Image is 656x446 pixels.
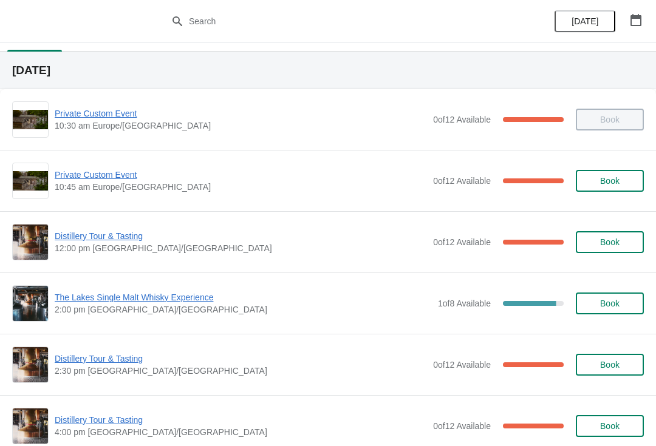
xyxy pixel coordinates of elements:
[576,292,644,314] button: Book
[13,225,48,260] img: Distillery Tour & Tasting | | 12:00 pm Europe/London
[55,365,427,377] span: 2:30 pm [GEOGRAPHIC_DATA]/[GEOGRAPHIC_DATA]
[433,115,491,124] span: 0 of 12 Available
[433,360,491,370] span: 0 of 12 Available
[55,169,427,181] span: Private Custom Event
[188,10,492,32] input: Search
[55,353,427,365] span: Distillery Tour & Tasting
[555,10,615,32] button: [DATE]
[13,171,48,191] img: Private Custom Event | | 10:45 am Europe/London
[12,64,644,76] h2: [DATE]
[433,237,491,247] span: 0 of 12 Available
[576,231,644,253] button: Book
[55,426,427,438] span: 4:00 pm [GEOGRAPHIC_DATA]/[GEOGRAPHIC_DATA]
[55,181,427,193] span: 10:45 am Europe/[GEOGRAPHIC_DATA]
[572,16,598,26] span: [DATE]
[55,120,427,132] span: 10:30 am Europe/[GEOGRAPHIC_DATA]
[600,360,620,370] span: Book
[600,421,620,431] span: Book
[55,414,427,426] span: Distillery Tour & Tasting
[600,176,620,186] span: Book
[600,237,620,247] span: Book
[433,176,491,186] span: 0 of 12 Available
[13,408,48,444] img: Distillery Tour & Tasting | | 4:00 pm Europe/London
[576,415,644,437] button: Book
[55,242,427,254] span: 12:00 pm [GEOGRAPHIC_DATA]/[GEOGRAPHIC_DATA]
[55,107,427,120] span: Private Custom Event
[55,303,432,316] span: 2:00 pm [GEOGRAPHIC_DATA]/[GEOGRAPHIC_DATA]
[438,299,491,308] span: 1 of 8 Available
[433,421,491,431] span: 0 of 12 Available
[13,347,48,382] img: Distillery Tour & Tasting | | 2:30 pm Europe/London
[576,354,644,376] button: Book
[576,170,644,192] button: Book
[600,299,620,308] span: Book
[13,286,48,321] img: The Lakes Single Malt Whisky Experience | | 2:00 pm Europe/London
[13,110,48,130] img: Private Custom Event | | 10:30 am Europe/London
[55,291,432,303] span: The Lakes Single Malt Whisky Experience
[55,230,427,242] span: Distillery Tour & Tasting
